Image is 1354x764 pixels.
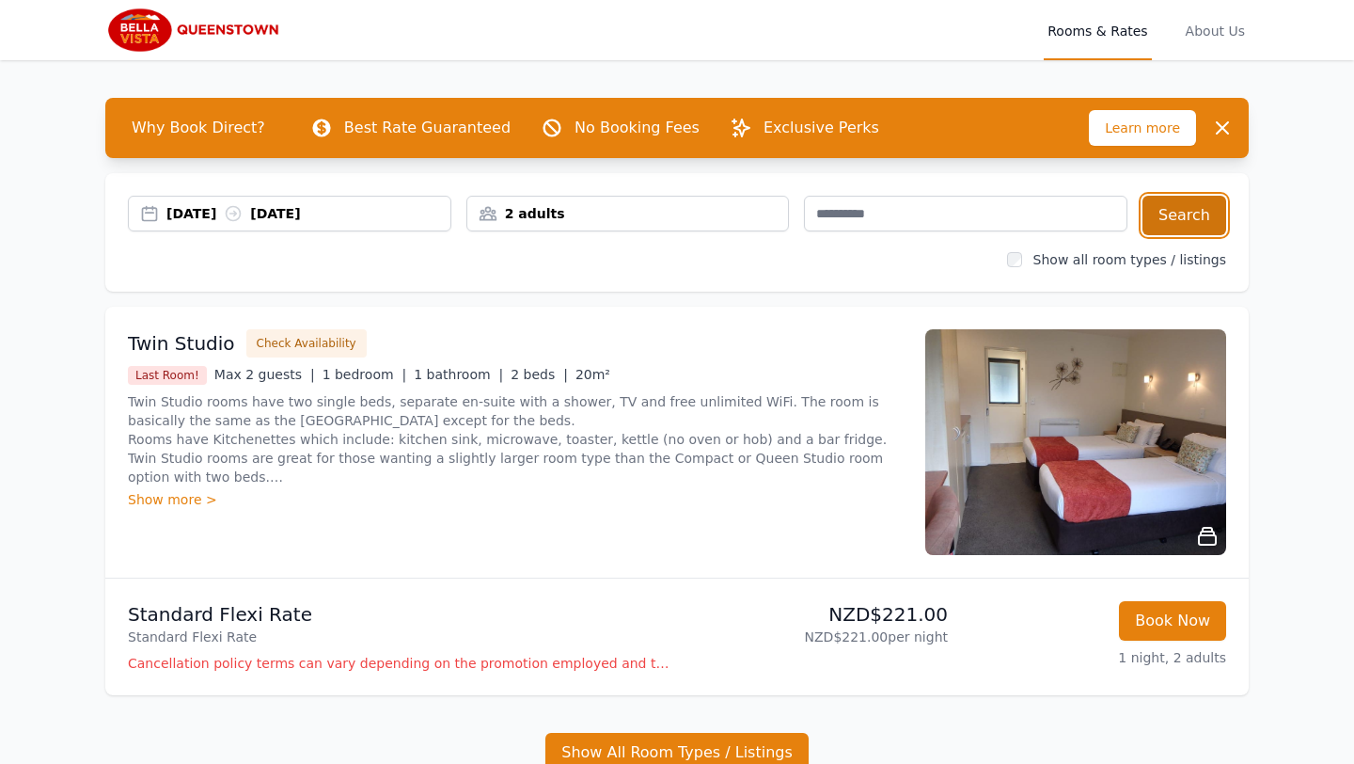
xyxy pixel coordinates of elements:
button: Book Now [1119,601,1226,641]
p: Cancellation policy terms can vary depending on the promotion employed and the time of stay of th... [128,654,669,673]
span: Max 2 guests | [214,367,315,382]
span: Learn more [1089,110,1196,146]
span: Why Book Direct? [117,109,280,147]
p: Twin Studio rooms have two single beds, separate en-suite with a shower, TV and free unlimited Wi... [128,392,903,486]
span: 20m² [575,367,610,382]
p: Exclusive Perks [764,117,879,139]
span: 1 bedroom | [323,367,407,382]
p: NZD$221.00 per night [685,628,948,646]
div: Show more > [128,490,903,509]
p: NZD$221.00 [685,601,948,628]
span: Last Room! [128,366,207,385]
span: 2 beds | [511,367,568,382]
img: Bella Vista Queenstown [105,8,286,53]
p: Best Rate Guaranteed [344,117,511,139]
p: 1 night, 2 adults [963,648,1226,667]
p: Standard Flexi Rate [128,628,669,646]
h3: Twin Studio [128,330,235,357]
span: 1 bathroom | [414,367,503,382]
div: 2 adults [467,204,789,223]
p: No Booking Fees [575,117,700,139]
button: Search [1142,196,1226,235]
button: Check Availability [246,329,367,358]
p: Standard Flexi Rate [128,601,669,628]
div: [DATE] [DATE] [166,204,450,223]
label: Show all room types / listings [1033,252,1226,267]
